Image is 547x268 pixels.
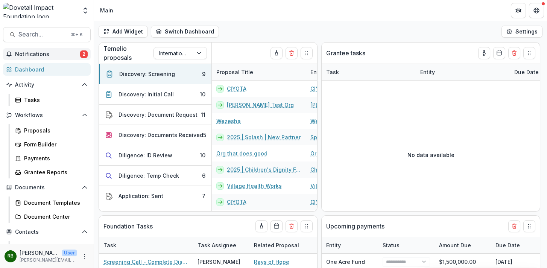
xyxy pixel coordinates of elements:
[310,133,328,141] a: Splash
[24,154,85,162] div: Payments
[249,237,343,253] div: Related Proposal
[3,79,91,91] button: Open Activity
[119,172,179,180] div: Diligence: Temp Check
[227,182,282,190] a: Village Health Works
[212,64,306,80] div: Proposal Title
[99,166,211,186] button: Diligence: Temp Check6
[310,182,365,190] a: Village Health Works
[326,49,365,58] p: Grantee tasks
[3,109,91,121] button: Open Workflows
[119,151,172,159] div: Diligence: ID Review
[322,237,378,253] div: Entity
[270,47,283,59] button: toggle-assigned-to-me
[24,213,85,221] div: Document Center
[99,237,193,253] div: Task
[151,26,219,38] button: Switch Dashboard
[18,31,66,38] span: Search...
[306,64,400,80] div: Entity Name
[99,64,211,84] button: Discovery: Screening9
[310,149,362,157] a: Org that does good
[322,68,343,76] div: Task
[227,85,246,93] a: CIYOTA
[24,96,85,104] div: Tasks
[99,105,211,125] button: Discovery: Document Request11
[310,101,377,109] a: [PERSON_NAME] Test Org
[12,166,91,178] a: Grantee Reports
[119,111,198,119] div: Discovery: Document Request
[435,241,476,249] div: Amount Due
[62,250,77,256] p: User
[529,3,544,18] button: Get Help
[310,166,374,174] a: Children's Dignity Forum
[3,226,91,238] button: Open Contacts
[200,90,205,98] div: 10
[80,50,88,58] span: 2
[322,64,416,80] div: Task
[103,222,153,231] p: Foundation Tasks
[119,192,163,200] div: Application: Sent
[322,241,345,249] div: Entity
[227,166,301,174] a: 2025 | Children's Dignity Forum | New Partner
[24,199,85,207] div: Document Templates
[3,27,91,42] button: Search...
[310,85,330,93] a: CIYOTA
[15,184,79,191] span: Documents
[8,254,14,259] div: Robin Bruce
[310,117,335,125] a: Wezesha
[3,63,91,76] a: Dashboard
[12,152,91,164] a: Payments
[510,68,543,76] div: Due Date
[80,3,91,18] button: Open entity switcher
[227,101,294,109] a: [PERSON_NAME] Test Org
[3,181,91,193] button: Open Documents
[202,172,205,180] div: 6
[508,220,520,232] button: Delete card
[227,198,246,206] a: CIYOTA
[99,186,211,206] button: Application: Sent7
[407,151,454,159] p: No data available
[511,3,526,18] button: Partners
[99,241,121,249] div: Task
[523,47,535,59] button: Drag
[99,145,211,166] button: Diligence: ID Review10
[326,222,384,231] p: Upcoming payments
[301,220,313,232] button: Drag
[24,140,85,148] div: Form Builder
[212,68,258,76] div: Proposal Title
[216,149,267,157] a: Org that does good
[99,26,148,38] button: Add Widget
[508,47,520,59] button: Delete card
[416,64,510,80] div: Entity
[501,26,542,38] button: Settings
[12,196,91,209] a: Document Templates
[24,168,85,176] div: Grantee Reports
[378,241,404,249] div: Status
[201,111,205,119] div: 11
[202,70,205,78] div: 9
[493,47,505,59] button: Calendar
[15,229,79,235] span: Contacts
[103,44,153,62] p: Temelio proposals
[523,220,535,232] button: Drag
[100,6,113,14] div: Main
[12,138,91,151] a: Form Builder
[193,237,249,253] div: Task Assignee
[416,68,439,76] div: Entity
[3,3,77,18] img: Dovetail Impact Foundation logo
[435,237,491,253] div: Amount Due
[12,94,91,106] a: Tasks
[103,258,188,266] a: Screening Call - Complete Discovery Guide
[203,131,206,139] div: 5
[12,210,91,223] a: Document Center
[270,220,283,232] button: Calendar
[24,243,85,251] div: Grantees
[301,47,313,59] button: Drag
[15,65,85,73] div: Dashboard
[119,90,174,98] div: Discovery: Initial Call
